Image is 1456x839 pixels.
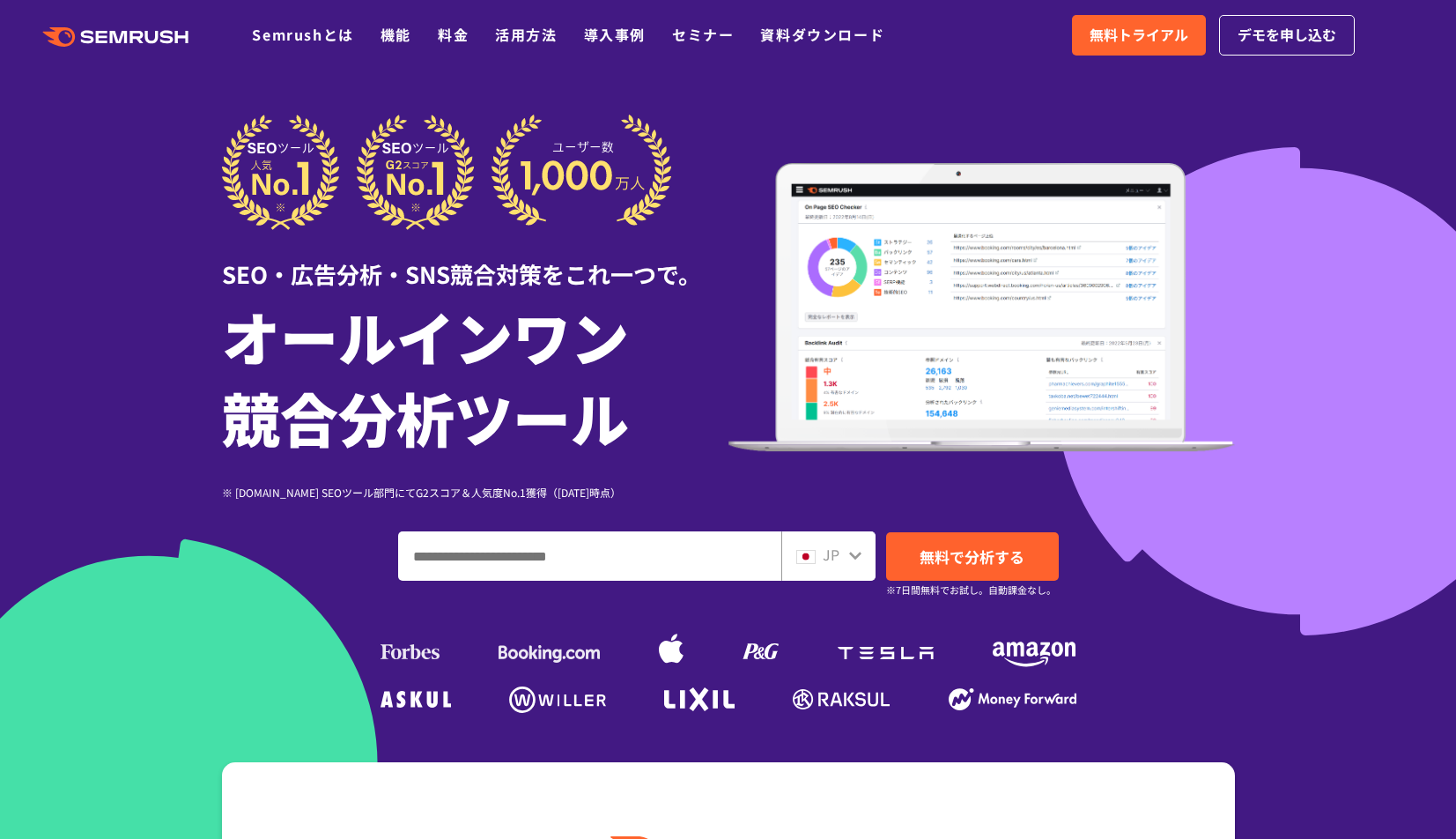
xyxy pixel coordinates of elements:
[222,230,728,291] div: SEO・広告分析・SNS競合対策をこれ一つで。
[1219,15,1355,56] a: デモを申し込む
[672,24,734,45] a: セミナー
[1090,24,1188,47] span: 無料トライアル
[1238,24,1336,47] span: デモを申し込む
[886,582,1056,598] small: ※7日間無料でお試し。自動課金なし。
[495,24,557,45] a: 活用方法
[438,24,469,45] a: 料金
[920,546,1024,568] span: 無料で分析する
[584,24,646,45] a: 導入事例
[823,544,839,565] span: JP
[886,532,1059,581] a: 無料で分析する
[381,24,411,45] a: 機能
[1072,15,1206,56] a: 無料トライアル
[760,24,884,45] a: 資料ダウンロード
[222,484,728,501] div: ※ [DOMAIN_NAME] SEOツール部門にてG2スコア＆人気度No.1獲得（[DATE]時点）
[222,295,728,457] h1: オールインワン 競合分析ツール
[399,532,780,580] input: ドメイン、キーワードまたはURLを入力してください
[252,24,353,45] a: Semrushとは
